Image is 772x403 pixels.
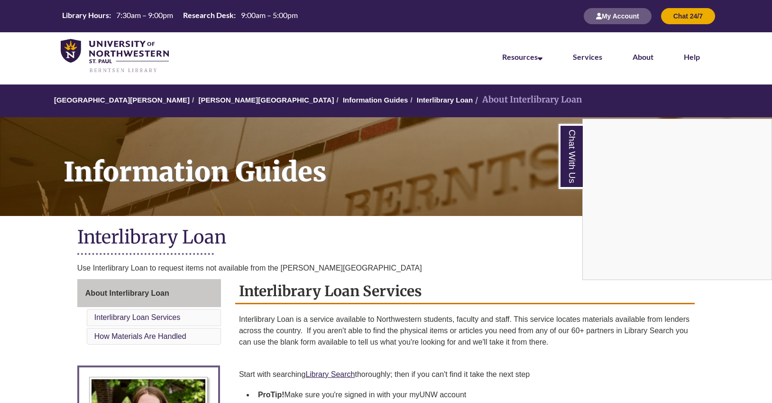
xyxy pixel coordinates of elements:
[582,119,772,280] div: Chat With Us
[61,39,169,73] img: UNWSP Library Logo
[573,52,602,61] a: Services
[502,52,542,61] a: Resources
[633,52,653,61] a: About
[583,119,772,280] iframe: Chat Widget
[559,124,583,189] a: Chat With Us
[684,52,700,61] a: Help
